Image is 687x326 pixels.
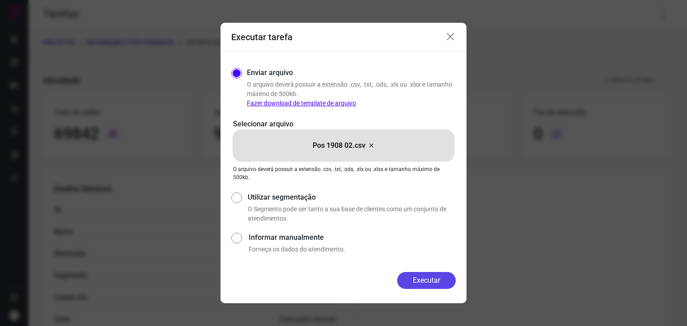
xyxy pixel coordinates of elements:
p: Pos 1908 02.csv [313,140,365,151]
p: O arquivo deverá possuir a extensão .csv, .txt, .ods, .xls ou .xlsx e tamanho máximo de 500kb. [233,165,454,181]
h3: Executar tarefa [231,32,293,42]
label: Enviar arquivo [247,67,293,78]
a: Fazer download de template de arquivo [247,100,356,107]
label: Utilizar segmentação [248,192,456,203]
label: Informar manualmente [249,232,456,243]
p: Selecionar arquivo [233,119,454,130]
button: Executar [397,272,456,289]
p: O Segmento pode ser tanto a sua base de clientes como um conjunto de atendimentos. [248,205,456,223]
p: O arquivo deverá possuir a extensão .csv, .txt, .ods, .xls ou .xlsx e tamanho máximo de 500kb. [247,80,456,108]
p: Forneça os dados do atendimento. [249,245,456,254]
